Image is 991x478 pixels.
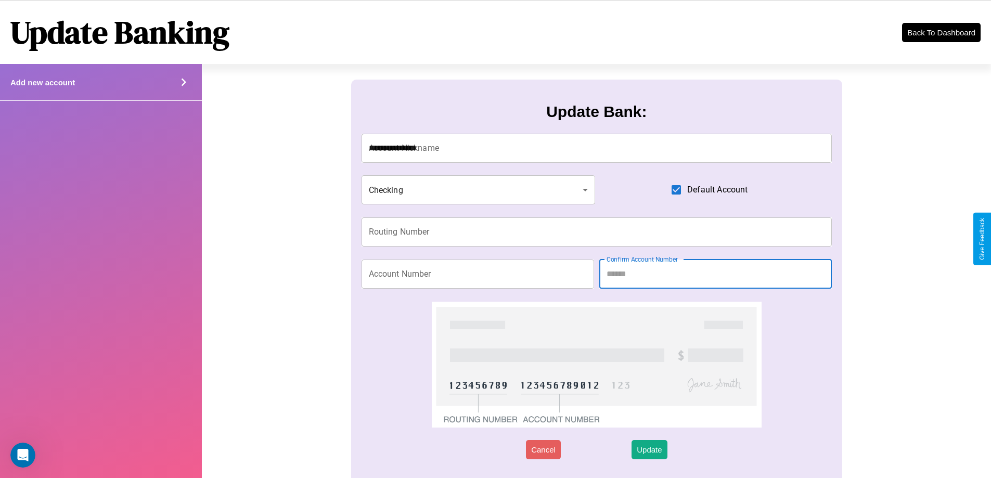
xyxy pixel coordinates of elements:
[10,11,229,54] h1: Update Banking
[979,218,986,260] div: Give Feedback
[10,78,75,87] h4: Add new account
[902,23,981,42] button: Back To Dashboard
[546,103,647,121] h3: Update Bank:
[10,443,35,468] iframe: Intercom live chat
[526,440,561,459] button: Cancel
[362,175,596,204] div: Checking
[432,302,761,428] img: check
[607,255,678,264] label: Confirm Account Number
[687,184,748,196] span: Default Account
[632,440,667,459] button: Update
